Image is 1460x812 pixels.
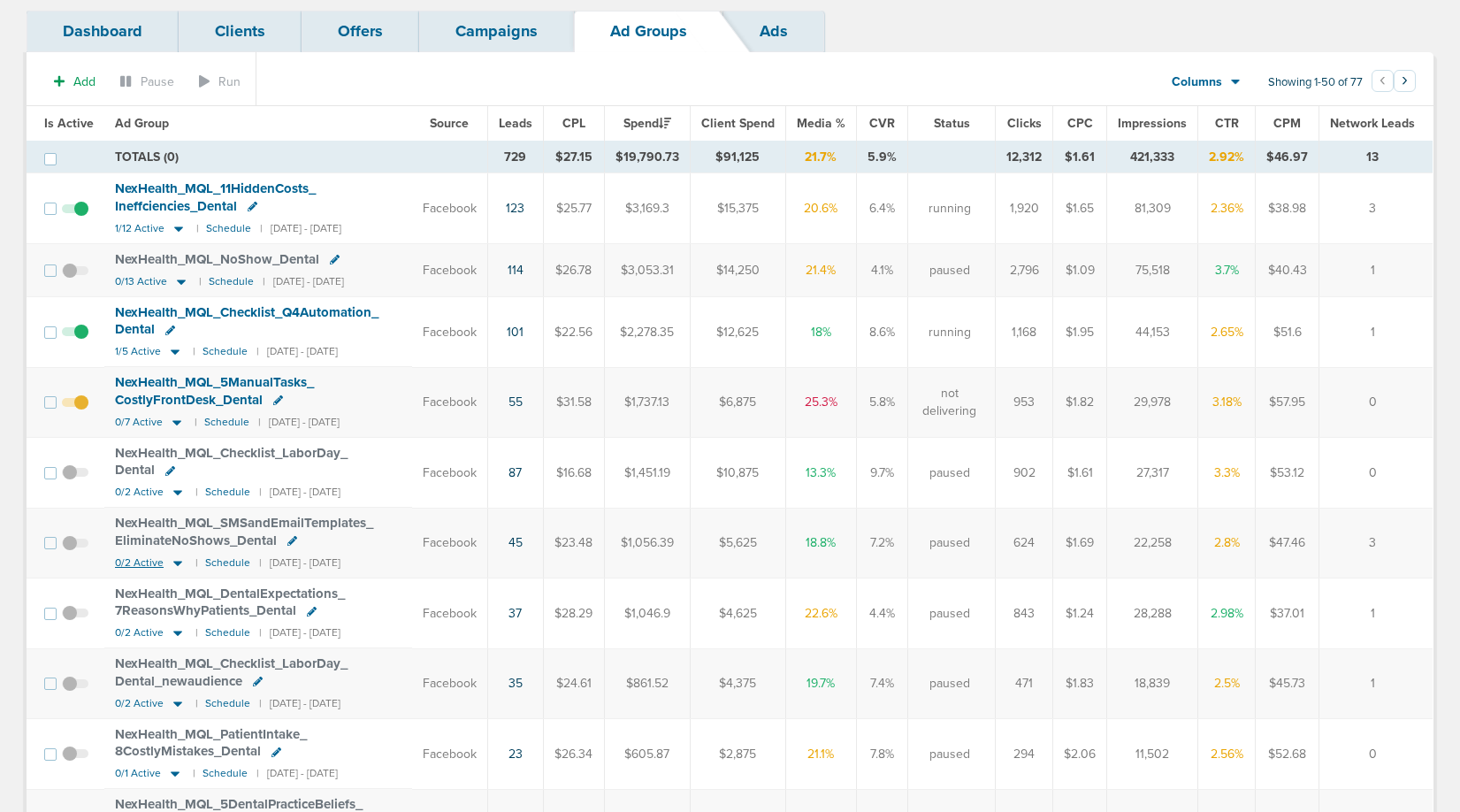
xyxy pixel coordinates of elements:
td: Facebook [412,297,488,367]
span: Ad Group [115,116,169,131]
span: Add [73,74,96,89]
td: $3,053.31 [604,244,690,297]
td: $38.98 [1256,173,1319,244]
td: $1.09 [1053,244,1107,297]
span: CPC [1067,116,1093,131]
a: Ads [723,11,824,52]
td: $46.97 [1256,142,1319,173]
td: $1,046.9 [604,578,690,648]
td: 7.2% [856,508,907,578]
td: $53.12 [1256,438,1319,508]
td: $1,451.19 [604,438,690,508]
button: Add [44,69,105,95]
small: | [DATE] - [DATE] [256,767,338,780]
span: paused [929,675,970,693]
small: | [DATE] - [DATE] [259,556,340,570]
td: $40.43 [1256,244,1319,297]
td: TOTALS (0) [104,142,487,173]
small: | [DATE] - [DATE] [258,416,340,429]
td: 2.56% [1198,719,1256,789]
td: $4,375 [690,648,785,718]
td: 5.8% [856,367,907,437]
small: | [DATE] - [DATE] [260,222,341,235]
span: Clicks [1007,116,1042,131]
small: Schedule [205,486,250,499]
span: Is Active [44,116,94,131]
span: not delivering [919,385,980,419]
td: 471 [996,648,1053,718]
td: 624 [996,508,1053,578]
td: $1.69 [1053,508,1107,578]
td: 3.3% [1198,438,1256,508]
td: 3 [1319,173,1433,244]
td: 12,312 [996,142,1053,173]
td: $16.68 [543,438,604,508]
td: $22.56 [543,297,604,367]
span: 0/2 Active [115,486,164,499]
td: 22.6% [785,578,856,648]
td: 2.5% [1198,648,1256,718]
td: 19.7% [785,648,856,718]
small: Schedule [205,556,250,570]
td: 4.1% [856,244,907,297]
td: 27,317 [1107,438,1198,508]
td: $31.58 [543,367,604,437]
td: 18.8% [785,508,856,578]
td: 2.65% [1198,297,1256,367]
td: 2.98% [1198,578,1256,648]
td: 3.7% [1198,244,1256,297]
td: 421,333 [1107,142,1198,173]
small: | [196,222,197,235]
small: Schedule [204,416,249,429]
td: 0 [1319,367,1433,437]
td: 1,920 [996,173,1053,244]
td: $27.15 [543,142,604,173]
td: $1.82 [1053,367,1107,437]
td: $1.95 [1053,297,1107,367]
ul: Pagination [1372,73,1416,94]
a: 87 [508,465,522,480]
td: 2.36% [1198,173,1256,244]
td: 81,309 [1107,173,1198,244]
small: | [193,767,194,780]
td: Facebook [412,719,488,789]
td: $2,875 [690,719,785,789]
span: Network Leads [1330,116,1415,131]
span: 1/12 Active [115,222,164,235]
span: paused [929,605,970,623]
span: paused [929,464,970,482]
td: 28,288 [1107,578,1198,648]
span: CPL [562,116,585,131]
span: Spend [623,116,671,131]
td: 843 [996,578,1053,648]
span: Columns [1172,73,1222,91]
td: $23.48 [543,508,604,578]
small: Schedule [205,626,250,640]
td: $12,625 [690,297,785,367]
span: 0/2 Active [115,626,164,640]
small: | [DATE] - [DATE] [263,275,344,288]
td: 4.4% [856,578,907,648]
td: $1,056.39 [604,508,690,578]
td: 902 [996,438,1053,508]
a: 45 [508,535,523,550]
td: Facebook [412,508,488,578]
td: 18,839 [1107,648,1198,718]
span: Media % [797,116,845,131]
td: 3.18% [1198,367,1256,437]
a: Dashboard [27,11,179,52]
td: Facebook [412,648,488,718]
span: CPM [1273,116,1301,131]
small: Schedule [209,275,254,288]
td: 13 [1319,142,1433,173]
td: 21.1% [785,719,856,789]
span: NexHealth_ MQL_ PatientIntake_ 8CostlyMistakes_ Dental [115,726,307,760]
span: NexHealth_ MQL_ 11HiddenCosts_ Ineffciencies_ Dental [115,180,316,214]
span: NexHealth_ MQL_ SMSandEmailTemplates_ EliminateNoShows_ Dental [115,515,373,548]
td: Facebook [412,367,488,437]
a: 35 [508,676,523,691]
td: $47.46 [1256,508,1319,578]
td: 13.3% [785,438,856,508]
td: 1 [1319,244,1433,297]
td: 1 [1319,578,1433,648]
